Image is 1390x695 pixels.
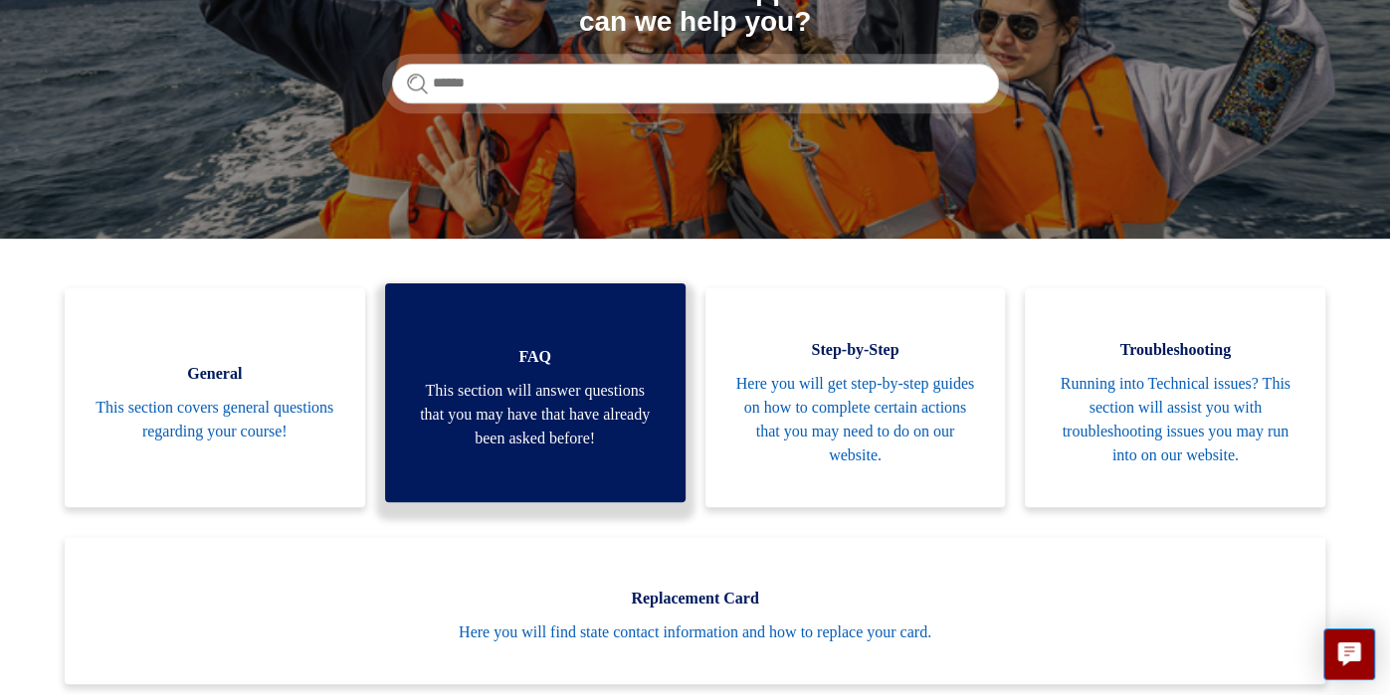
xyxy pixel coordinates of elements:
span: Here you will find state contact information and how to replace your card. [95,620,1295,644]
span: General [95,362,335,386]
span: FAQ [415,345,656,369]
span: Here you will get step-by-step guides on how to complete certain actions that you may need to do ... [735,372,976,467]
a: Step-by-Step Here you will get step-by-step guides on how to complete certain actions that you ma... [705,288,1006,507]
a: Replacement Card Here you will find state contact information and how to replace your card. [65,537,1325,684]
span: Running into Technical issues? This section will assist you with troubleshooting issues you may r... [1055,372,1295,467]
span: Replacement Card [95,587,1295,610]
a: Troubleshooting Running into Technical issues? This section will assist you with troubleshooting ... [1025,288,1325,507]
button: Live chat [1323,628,1375,680]
a: FAQ This section will answer questions that you may have that have already been asked before! [385,283,686,502]
a: General This section covers general questions regarding your course! [65,288,365,507]
span: Troubleshooting [1055,338,1295,362]
span: This section covers general questions regarding your course! [95,396,335,443]
span: This section will answer questions that you may have that have already been asked before! [415,379,656,450]
input: Search [392,64,999,103]
span: Step-by-Step [735,338,976,362]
